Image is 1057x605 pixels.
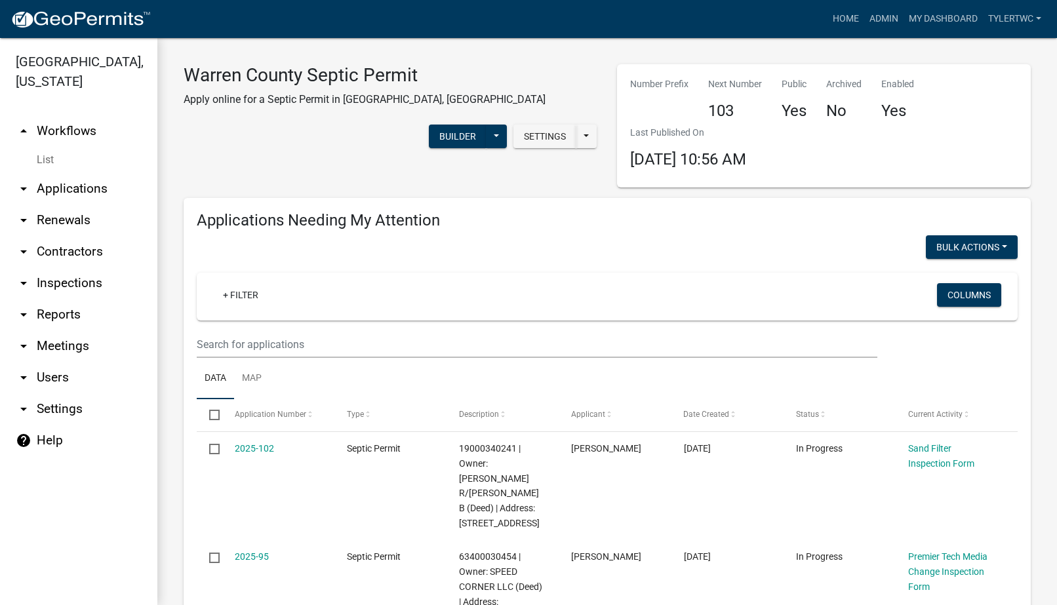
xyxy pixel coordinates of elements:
[16,123,31,139] i: arrow_drop_up
[16,338,31,354] i: arrow_drop_down
[347,551,401,562] span: Septic Permit
[235,443,274,454] a: 2025-102
[630,150,746,168] span: [DATE] 10:56 AM
[16,244,31,260] i: arrow_drop_down
[684,443,711,454] span: 08/13/2025
[459,410,499,419] span: Description
[347,410,364,419] span: Type
[559,399,671,431] datatable-header-cell: Applicant
[16,401,31,417] i: arrow_drop_down
[16,433,31,448] i: help
[197,331,877,358] input: Search for applications
[881,77,914,91] p: Enabled
[16,307,31,322] i: arrow_drop_down
[908,410,963,419] span: Current Activity
[782,77,807,91] p: Public
[513,125,576,148] button: Settings
[235,410,306,419] span: Application Number
[782,102,807,121] h4: Yes
[197,358,234,400] a: Data
[826,102,862,121] h4: No
[796,443,843,454] span: In Progress
[16,212,31,228] i: arrow_drop_down
[571,443,641,454] span: Travis Dietz
[908,551,987,592] a: Premier Tech Media Change Inspection Form
[684,410,730,419] span: Date Created
[197,211,1018,230] h4: Applications Needing My Attention
[212,283,269,307] a: + Filter
[684,551,711,562] span: 07/18/2025
[447,399,559,431] datatable-header-cell: Description
[184,64,546,87] h3: Warren County Septic Permit
[334,399,447,431] datatable-header-cell: Type
[983,7,1047,31] a: TylerTWC
[881,102,914,121] h4: Yes
[784,399,896,431] datatable-header-cell: Status
[796,410,819,419] span: Status
[896,399,1008,431] datatable-header-cell: Current Activity
[459,443,540,528] span: 19000340241 | Owner: MINER, MATHEW R/LEAH B (Deed) | Address: 5984 168TH AVE
[16,181,31,197] i: arrow_drop_down
[796,551,843,562] span: In Progress
[16,275,31,291] i: arrow_drop_down
[937,283,1001,307] button: Columns
[429,125,487,148] button: Builder
[222,399,334,431] datatable-header-cell: Application Number
[826,77,862,91] p: Archived
[671,399,783,431] datatable-header-cell: Date Created
[828,7,864,31] a: Home
[708,77,762,91] p: Next Number
[708,102,762,121] h4: 103
[630,126,746,140] p: Last Published On
[197,399,222,431] datatable-header-cell: Select
[908,443,974,469] a: Sand Filter Inspection Form
[864,7,904,31] a: Admin
[926,235,1018,259] button: Bulk Actions
[235,551,269,562] a: 2025-95
[347,443,401,454] span: Septic Permit
[630,77,688,91] p: Number Prefix
[571,551,641,562] span: Rick Rogers
[904,7,983,31] a: My Dashboard
[234,358,269,400] a: Map
[571,410,605,419] span: Applicant
[184,92,546,107] p: Apply online for a Septic Permit in [GEOGRAPHIC_DATA], [GEOGRAPHIC_DATA]
[16,370,31,385] i: arrow_drop_down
